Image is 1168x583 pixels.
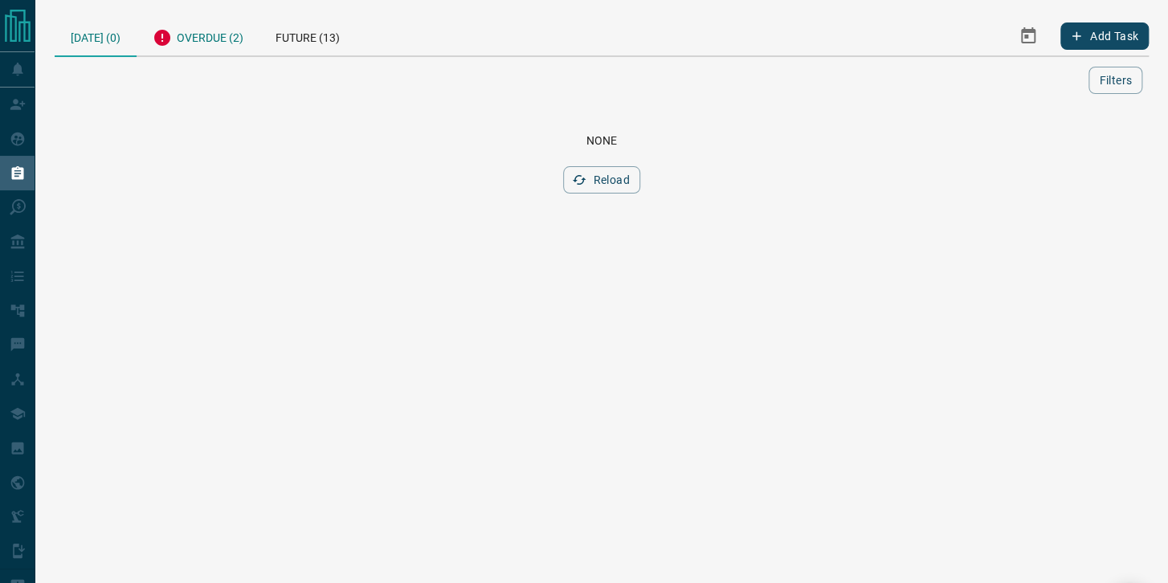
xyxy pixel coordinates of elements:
[137,16,259,55] div: Overdue (2)
[1088,67,1142,94] button: Filters
[74,134,1129,147] div: None
[1060,22,1149,50] button: Add Task
[1009,17,1048,55] button: Select Date Range
[55,16,137,57] div: [DATE] (0)
[259,16,356,55] div: Future (13)
[563,166,639,194] button: Reload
